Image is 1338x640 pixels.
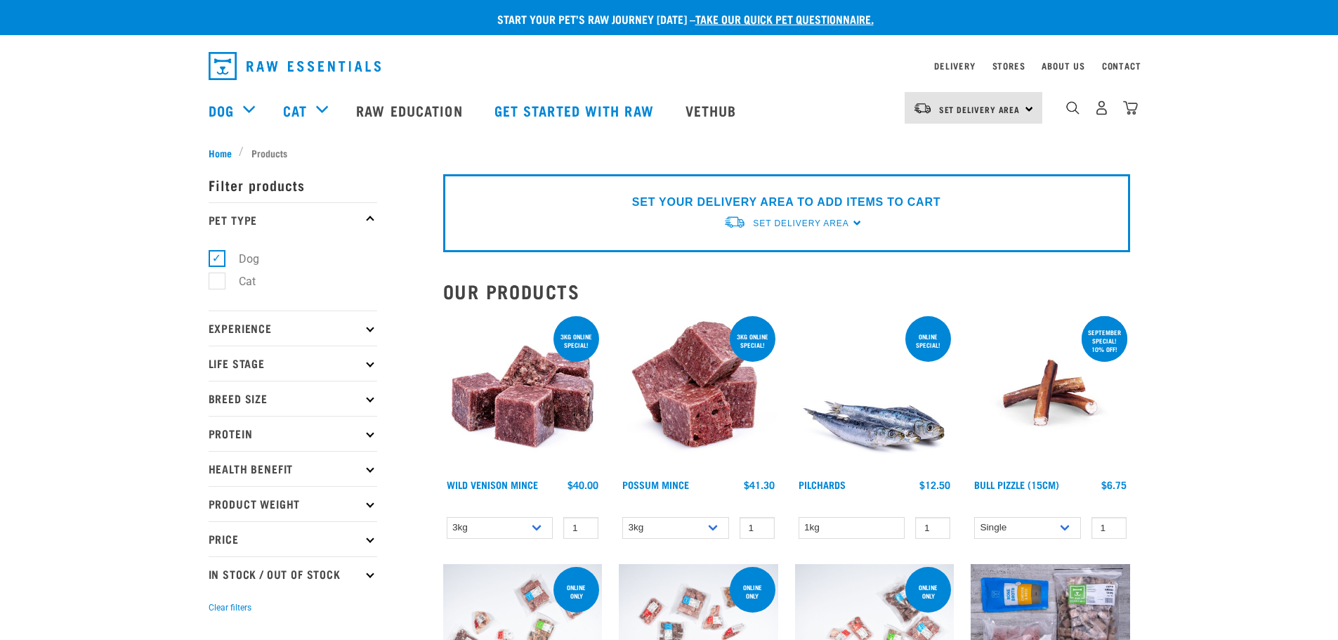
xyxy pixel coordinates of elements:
[553,577,599,606] div: Online Only
[209,416,377,451] p: Protein
[971,313,1130,473] img: Bull Pizzle
[197,46,1141,86] nav: dropdown navigation
[1094,100,1109,115] img: user.png
[342,82,480,138] a: Raw Education
[568,479,598,490] div: $40.00
[209,52,381,80] img: Raw Essentials Logo
[1091,517,1127,539] input: 1
[443,280,1130,302] h2: Our Products
[209,167,377,202] p: Filter products
[795,313,955,473] img: Four Whole Pilchards
[753,218,848,228] span: Set Delivery Area
[209,601,251,614] button: Clear filters
[1066,101,1080,115] img: home-icon-1@2x.png
[216,250,265,268] label: Dog
[216,273,261,290] label: Cat
[563,517,598,539] input: 1
[447,482,538,487] a: Wild Venison Mince
[622,482,689,487] a: Possum Mince
[1102,63,1141,68] a: Contact
[905,326,951,355] div: ONLINE SPECIAL!
[443,313,603,473] img: Pile Of Cubed Wild Venison Mince For Pets
[730,577,775,606] div: Online Only
[553,326,599,355] div: 3kg online special!
[913,102,932,115] img: van-moving.png
[992,63,1025,68] a: Stores
[740,517,775,539] input: 1
[695,15,874,22] a: take our quick pet questionnaire.
[632,194,940,211] p: SET YOUR DELIVERY AREA TO ADD ITEMS TO CART
[799,482,846,487] a: Pilchards
[1042,63,1084,68] a: About Us
[209,145,232,160] span: Home
[934,63,975,68] a: Delivery
[209,145,240,160] a: Home
[209,100,234,121] a: Dog
[919,479,950,490] div: $12.50
[209,381,377,416] p: Breed Size
[671,82,754,138] a: Vethub
[1123,100,1138,115] img: home-icon@2x.png
[209,202,377,237] p: Pet Type
[480,82,671,138] a: Get started with Raw
[974,482,1059,487] a: Bull Pizzle (15cm)
[1101,479,1127,490] div: $6.75
[915,517,950,539] input: 1
[209,145,1130,160] nav: breadcrumbs
[209,346,377,381] p: Life Stage
[209,521,377,556] p: Price
[730,326,775,355] div: 3kg online special!
[619,313,778,473] img: 1102 Possum Mince 01
[1082,322,1127,360] div: September special! 10% off!
[283,100,307,121] a: Cat
[905,577,951,606] div: Online Only
[209,556,377,592] p: In Stock / Out Of Stock
[209,451,377,486] p: Health Benefit
[209,486,377,521] p: Product Weight
[744,479,775,490] div: $41.30
[723,215,746,230] img: van-moving.png
[209,311,377,346] p: Experience
[939,107,1021,112] span: Set Delivery Area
